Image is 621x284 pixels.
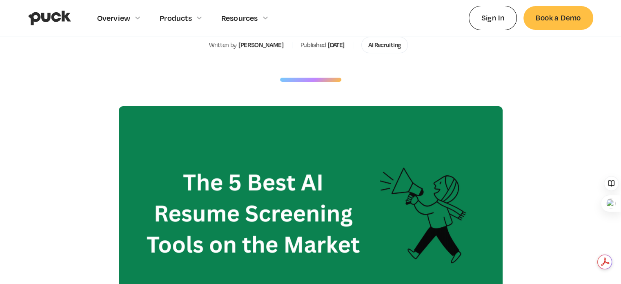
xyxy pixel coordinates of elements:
div: Products [160,13,192,22]
a: Sign In [469,6,517,30]
div: Overview [97,13,131,22]
div: Resources [221,13,258,22]
div: Written by [209,41,237,49]
div: [DATE] [328,41,345,49]
div: AI Recruiting [368,41,401,49]
div: Published [300,41,326,49]
a: Book a Demo [523,6,593,29]
div: [PERSON_NAME] [238,41,284,49]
